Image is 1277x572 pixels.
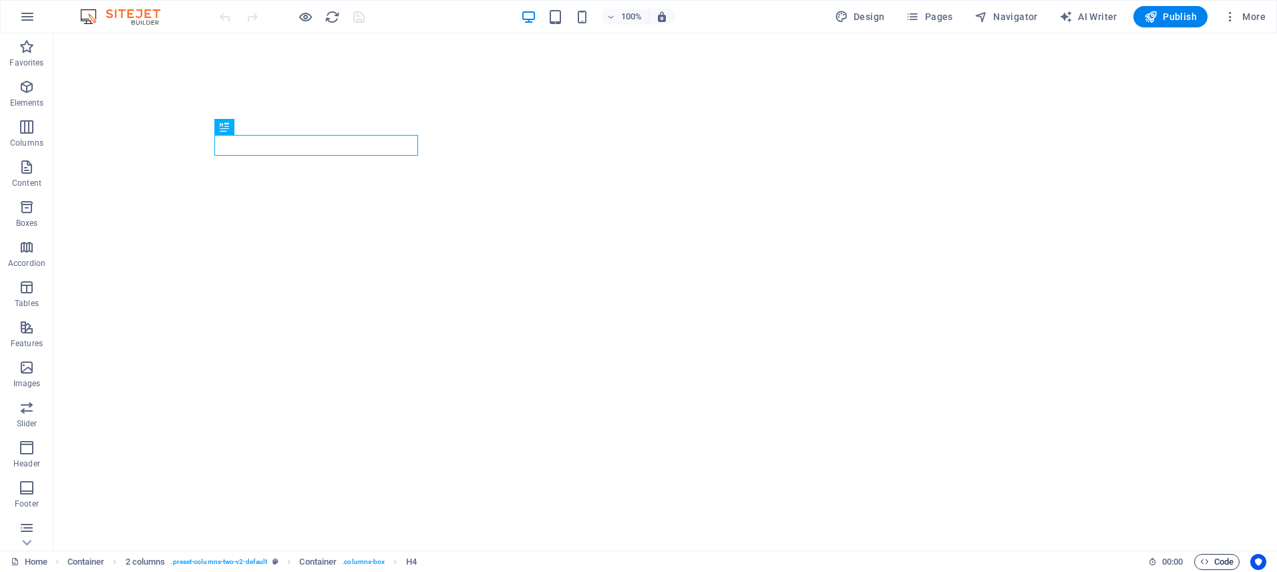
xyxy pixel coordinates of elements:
[601,9,649,25] button: 100%
[900,6,958,27] button: Pages
[1250,554,1266,570] button: Usercentrics
[621,9,643,25] h6: 100%
[16,218,38,229] p: Boxes
[830,6,890,27] div: Design (Ctrl+Alt+Y)
[974,10,1038,23] span: Navigator
[1224,10,1266,23] span: More
[15,298,39,309] p: Tables
[906,10,952,23] span: Pages
[8,258,45,269] p: Accordion
[656,11,668,23] i: On resize automatically adjust zoom level to fit chosen device.
[1054,6,1123,27] button: AI Writer
[1162,554,1183,570] span: 00 00
[299,554,337,570] span: Click to select. Double-click to edit
[969,6,1043,27] button: Navigator
[1144,10,1197,23] span: Publish
[11,338,43,349] p: Features
[10,138,43,148] p: Columns
[67,554,105,570] span: Click to select. Double-click to edit
[10,98,44,108] p: Elements
[17,418,37,429] p: Slider
[9,57,43,68] p: Favorites
[12,178,41,188] p: Content
[1200,554,1234,570] span: Code
[13,378,41,389] p: Images
[1059,10,1117,23] span: AI Writer
[1218,6,1271,27] button: More
[297,9,313,25] button: Click here to leave preview mode and continue editing
[170,554,267,570] span: . preset-columns-two-v2-default
[342,554,385,570] span: . columns-box
[126,554,166,570] span: Click to select. Double-click to edit
[1171,557,1173,567] span: :
[830,6,890,27] button: Design
[1133,6,1208,27] button: Publish
[325,9,340,25] i: Reload page
[835,10,885,23] span: Design
[272,558,279,565] i: This element is a customizable preset
[15,498,39,509] p: Footer
[13,458,40,469] p: Header
[11,554,47,570] a: Click to cancel selection. Double-click to open Pages
[406,554,417,570] span: Click to select. Double-click to edit
[67,554,417,570] nav: breadcrumb
[77,9,177,25] img: Editor Logo
[1194,554,1240,570] button: Code
[324,9,340,25] button: reload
